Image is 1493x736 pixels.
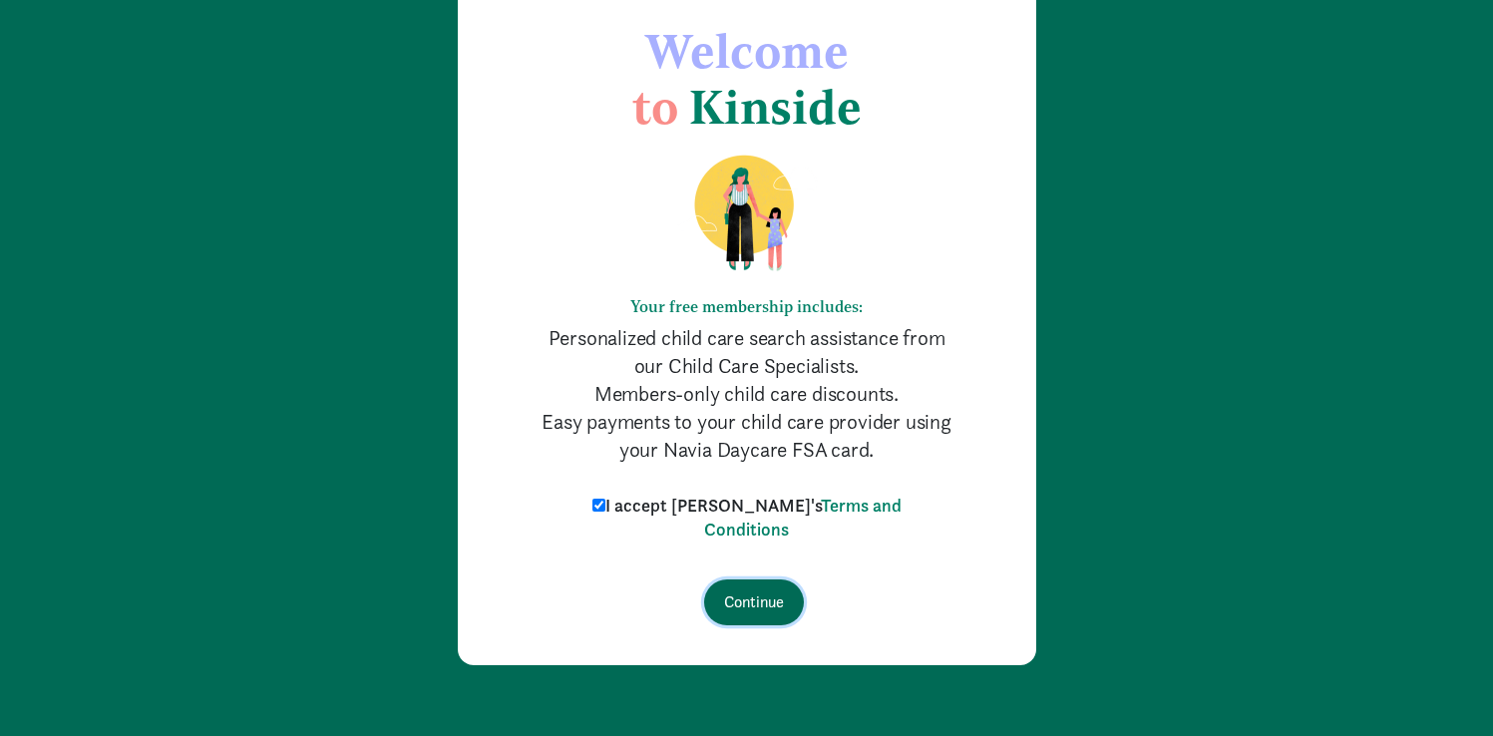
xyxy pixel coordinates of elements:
span: Welcome [645,22,849,80]
span: to [632,78,678,136]
p: Personalized child care search assistance from our Child Care Specialists. [538,324,956,380]
input: I accept [PERSON_NAME]'sTerms and Conditions [592,499,605,512]
label: I accept [PERSON_NAME]'s [587,494,907,542]
img: illustration-mom-daughter.png [670,154,823,273]
a: Terms and Conditions [704,494,902,541]
h6: Your free membership includes: [538,297,956,316]
span: Kinside [689,78,862,136]
p: Members-only child care discounts. [538,380,956,408]
p: Easy payments to your child care provider using your Navia Daycare FSA card. [538,408,956,464]
input: Continue [704,579,804,625]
